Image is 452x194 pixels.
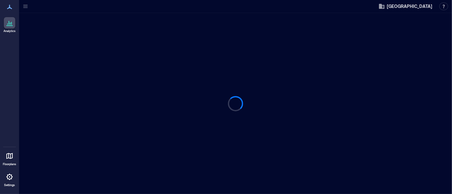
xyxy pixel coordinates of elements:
[2,15,17,35] a: Analytics
[1,148,18,168] a: Floorplans
[2,169,17,189] a: Settings
[3,162,16,166] p: Floorplans
[377,1,434,11] button: [GEOGRAPHIC_DATA]
[3,29,16,33] p: Analytics
[4,183,15,187] p: Settings
[387,3,432,10] span: [GEOGRAPHIC_DATA]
